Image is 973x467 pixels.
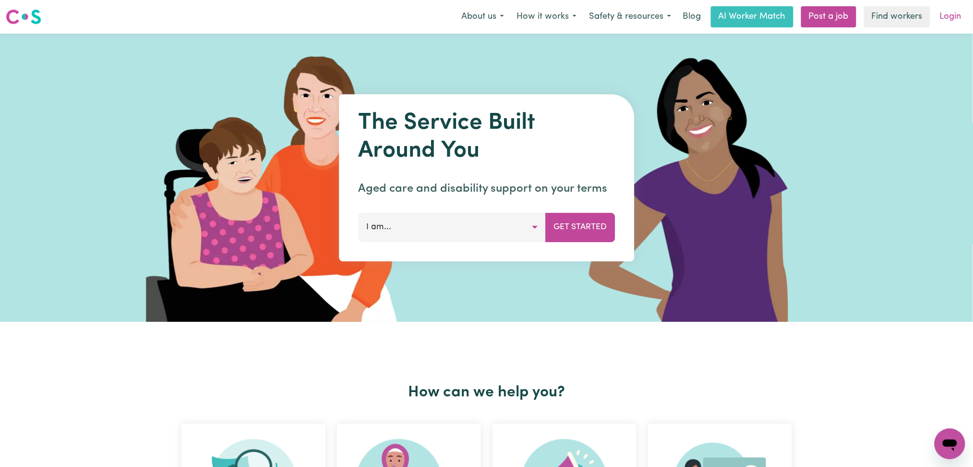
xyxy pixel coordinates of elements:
a: Blog [677,6,707,27]
img: Careseekers logo [6,8,41,25]
a: Find workers [864,6,930,27]
a: Login [934,6,967,27]
p: Aged care and disability support on your terms [358,180,615,197]
a: AI Worker Match [711,6,793,27]
a: Post a job [801,6,856,27]
h2: How can we help you? [176,383,798,402]
h1: The Service Built Around You [358,110,615,165]
a: Careseekers logo [6,6,41,28]
button: How it works [510,7,583,27]
iframe: Button to launch messaging window [935,429,965,459]
button: About us [455,7,510,27]
button: Get Started [545,213,615,242]
button: I am... [358,213,546,242]
button: Safety & resources [583,7,677,27]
